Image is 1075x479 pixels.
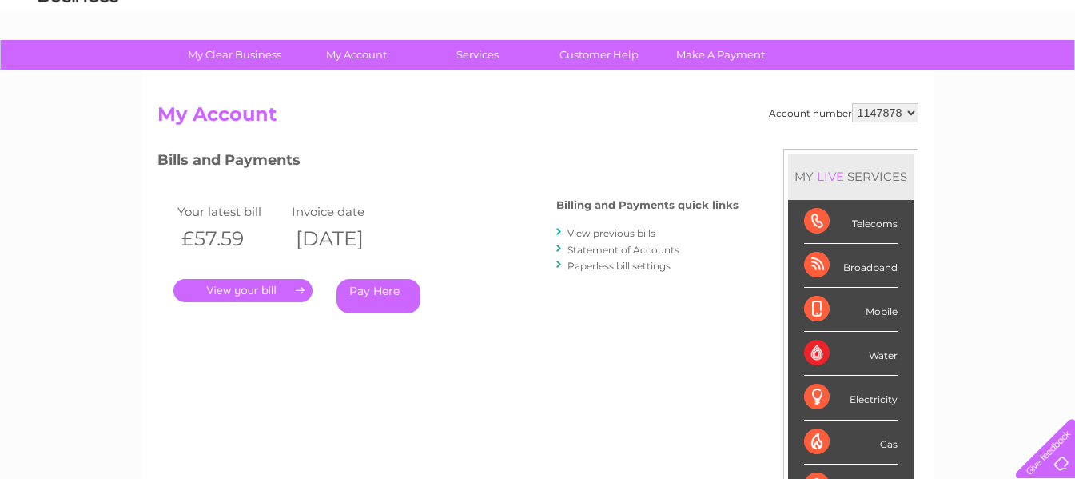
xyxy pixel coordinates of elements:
[1022,68,1060,80] a: Log out
[556,199,739,211] h4: Billing and Payments quick links
[804,332,898,376] div: Water
[173,279,313,302] a: .
[567,260,671,272] a: Paperless bill settings
[173,201,289,222] td: Your latest bill
[38,42,119,90] img: logo.png
[936,68,959,80] a: Blog
[157,149,739,177] h3: Bills and Payments
[788,154,914,199] div: MY SERVICES
[169,40,301,70] a: My Clear Business
[769,103,918,122] div: Account number
[655,40,786,70] a: Make A Payment
[290,40,422,70] a: My Account
[814,169,847,184] div: LIVE
[774,8,884,28] a: 0333 014 3131
[804,376,898,420] div: Electricity
[969,68,1008,80] a: Contact
[336,279,420,313] a: Pay Here
[412,40,543,70] a: Services
[288,201,403,222] td: Invoice date
[173,222,289,255] th: £57.59
[804,288,898,332] div: Mobile
[834,68,869,80] a: Energy
[804,244,898,288] div: Broadband
[567,227,655,239] a: View previous bills
[878,68,926,80] a: Telecoms
[567,244,679,256] a: Statement of Accounts
[288,222,403,255] th: [DATE]
[794,68,824,80] a: Water
[533,40,665,70] a: Customer Help
[161,9,916,78] div: Clear Business is a trading name of Verastar Limited (registered in [GEOGRAPHIC_DATA] No. 3667643...
[804,200,898,244] div: Telecoms
[157,103,918,134] h2: My Account
[804,421,898,465] div: Gas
